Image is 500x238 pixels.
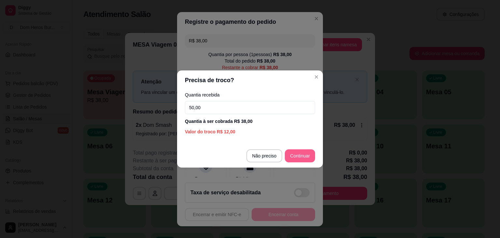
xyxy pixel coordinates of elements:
[185,128,315,135] div: Valor do troco R$ 12,00
[285,149,315,162] button: Continuar
[185,118,315,125] div: Quantia à ser cobrada R$ 38,00
[177,70,323,90] header: Precisa de troco?
[246,149,283,162] button: Não preciso
[185,93,315,97] label: Quantia recebida
[311,72,322,82] button: Close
